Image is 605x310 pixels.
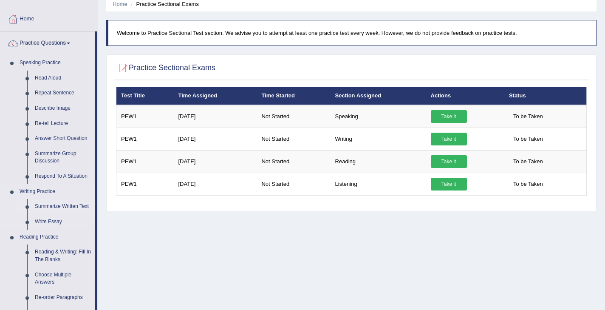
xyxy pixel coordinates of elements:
a: Read Aloud [31,71,95,86]
a: Practice Questions [0,31,95,53]
th: Time Assigned [174,87,257,105]
a: Repeat Sentence [31,85,95,101]
a: Home [0,7,97,28]
th: Section Assigned [331,87,426,105]
span: To be Taken [509,155,547,168]
a: Re-order Paragraphs [31,290,95,305]
a: Describe Image [31,101,95,116]
a: Take it [431,178,467,191]
h2: Practice Sectional Exams [116,62,215,74]
a: Writing Practice [16,184,95,199]
span: To be Taken [509,133,547,145]
th: Status [504,87,587,105]
a: Take it [431,133,467,145]
a: Summarize Written Text [31,199,95,214]
th: Test Title [116,87,174,105]
td: PEW1 [116,173,174,195]
a: Take it [431,110,467,123]
a: Take it [431,155,467,168]
th: Time Started [257,87,330,105]
a: Reading & Writing: Fill In The Blanks [31,245,95,267]
td: Writing [331,128,426,150]
td: [DATE] [174,105,257,128]
a: Choose Multiple Answers [31,267,95,290]
span: To be Taken [509,110,547,123]
td: Speaking [331,105,426,128]
a: Answer Short Question [31,131,95,146]
a: Respond To A Situation [31,169,95,184]
p: Welcome to Practice Sectional Test section. We advise you to attempt at least one practice test e... [117,29,588,37]
td: Not Started [257,105,330,128]
a: Re-tell Lecture [31,116,95,131]
span: To be Taken [509,178,547,191]
td: Listening [331,173,426,195]
td: [DATE] [174,128,257,150]
a: Write Essay [31,214,95,230]
td: Not Started [257,128,330,150]
td: [DATE] [174,150,257,173]
a: Summarize Group Discussion [31,146,95,169]
a: Home [113,1,127,7]
td: PEW1 [116,128,174,150]
td: PEW1 [116,105,174,128]
th: Actions [426,87,504,105]
td: PEW1 [116,150,174,173]
a: Speaking Practice [16,55,95,71]
td: Reading [331,150,426,173]
td: [DATE] [174,173,257,195]
td: Not Started [257,173,330,195]
td: Not Started [257,150,330,173]
a: Reading Practice [16,230,95,245]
